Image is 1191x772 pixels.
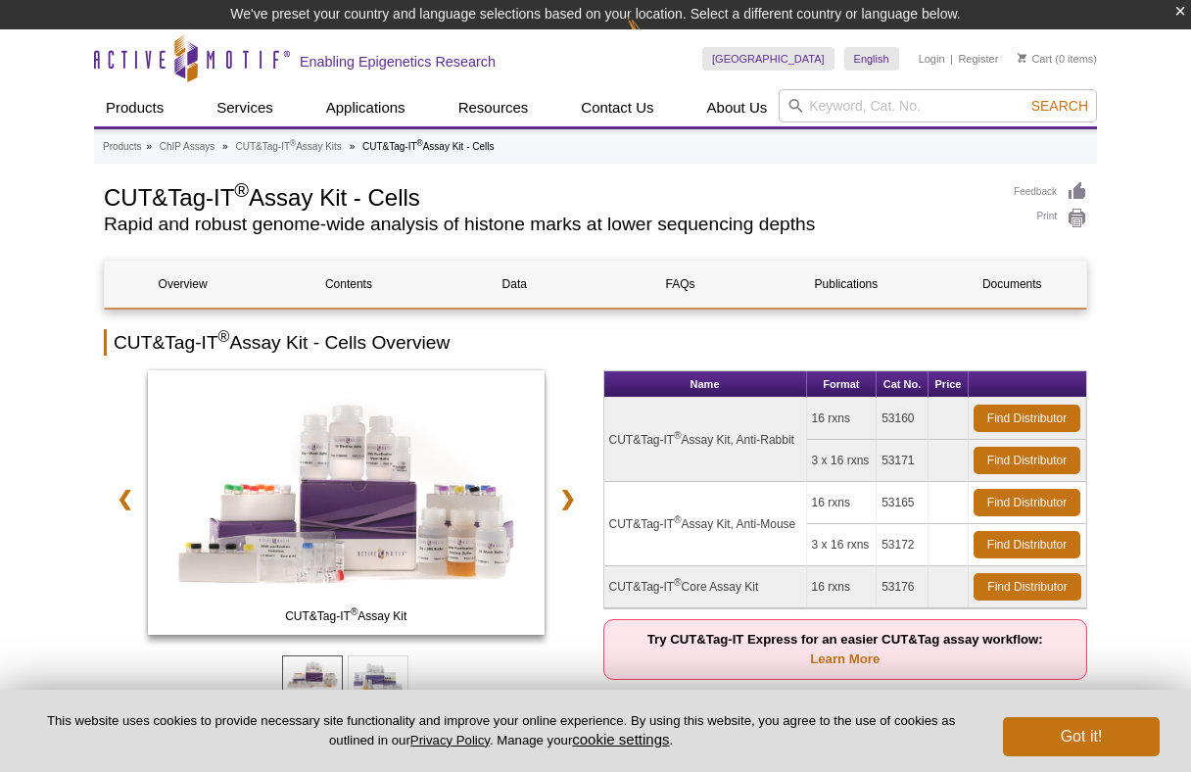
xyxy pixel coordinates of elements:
a: Data [437,261,593,308]
a: Login [919,52,945,66]
th: Name [604,371,807,398]
a: FAQs [602,261,758,308]
button: Got it! [1003,717,1160,756]
h2: CUT&Tag-IT Assay Kit - Cells Overview [104,329,1087,356]
li: » [222,141,228,152]
input: Keyword, Cat. No. [779,89,1097,122]
a: Feedback [1014,181,1087,203]
li: CUT&Tag-IT Assay Kit - Cells [362,141,495,152]
strong: Try CUT&Tag-IT Express for an easier CUT&Tag assay workflow: [647,632,1043,666]
a: ChIP Assays [160,138,215,156]
th: Price [929,371,969,398]
td: CUT&Tag-IT Assay Kit, Anti-Rabbit [604,398,807,482]
td: 3 x 16 rxns [807,524,878,566]
a: Register [958,52,998,66]
td: 53172 [877,524,929,566]
img: CUT&Tag-IT Assay Kit [148,370,545,635]
a: Products [94,89,175,126]
span: Search [1031,98,1088,114]
th: Cat No. [877,371,929,398]
a: Products [103,138,141,156]
a: CUT&Tag-IT Assay Kit [148,370,545,641]
a: Cart [1018,52,1052,66]
sup: ® [674,514,681,525]
td: 53160 [877,398,929,440]
a: Find Distributor [974,573,1081,601]
li: | [950,47,953,71]
td: 16 rxns [807,566,878,608]
a: Print [1014,208,1087,229]
a: Find Distributor [974,405,1080,432]
sup: ® [674,430,681,441]
td: 53165 [877,482,929,524]
a: Documents [934,261,1090,308]
td: 16 rxns [807,482,878,524]
span: CUT&Tag-IT Assay Kit [152,606,540,626]
a: Overview [105,261,261,308]
a: About Us [695,89,780,126]
td: CUT&Tag-IT Assay Kit, Anti-Mouse [604,482,807,566]
a: Contents [270,261,426,308]
a: Find Distributor [974,489,1080,516]
td: 16 rxns [807,398,878,440]
p: This website uses cookies to provide necessary site functionality and improve your online experie... [31,712,971,749]
h1: CUT&Tag-IT Assay Kit - Cells [104,181,994,211]
td: CUT&Tag-IT Core Assay Kit [604,566,807,608]
a: English [844,47,899,71]
td: 3 x 16 rxns [807,440,878,482]
li: (0 items) [1018,47,1097,71]
h2: Enabling Epigenetics Research [300,53,496,71]
a: CUT&Tag-IT®Assay Kits [235,138,341,156]
a: [GEOGRAPHIC_DATA] [702,47,834,71]
sup: ® [218,328,230,345]
a: Applications [314,89,417,126]
a: Find Distributor [974,447,1080,474]
sup: ® [351,606,357,617]
sup: ® [674,577,681,588]
a: Contact Us [569,89,665,126]
a: Resources [447,89,541,126]
li: » [350,141,356,152]
li: » [146,141,152,152]
a: ❯ [547,476,589,521]
sup: ® [290,138,296,148]
a: Publications [768,261,924,308]
td: 53176 [877,566,929,608]
sup: ® [417,138,423,148]
a: Services [205,89,285,126]
button: cookie settings [572,731,669,748]
sup: ® [234,179,249,201]
a: ❮ [104,476,146,521]
a: Privacy Policy [410,733,490,748]
th: Format [807,371,878,398]
td: 53171 [877,440,929,482]
button: Search [1025,97,1094,115]
h2: Rapid and robust genome-wide analysis of histone marks at lower sequencing depths [104,216,994,233]
a: Find Distributor [974,531,1080,558]
img: Change Here [627,15,679,61]
a: Learn More [810,651,880,666]
img: Your Cart [1018,53,1026,63]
